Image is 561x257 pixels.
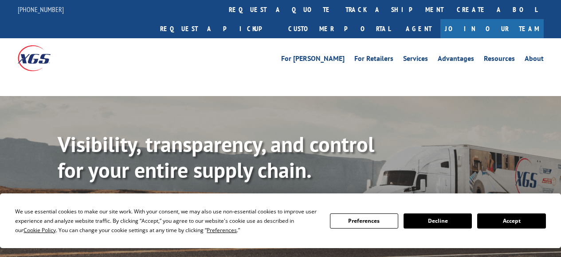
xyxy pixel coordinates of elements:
[58,130,374,184] b: Visibility, transparency, and control for your entire supply chain.
[403,55,428,65] a: Services
[153,19,282,38] a: Request a pickup
[207,226,237,234] span: Preferences
[18,5,64,14] a: [PHONE_NUMBER]
[354,55,393,65] a: For Retailers
[281,55,345,65] a: For [PERSON_NAME]
[397,19,440,38] a: Agent
[282,19,397,38] a: Customer Portal
[24,226,56,234] span: Cookie Policy
[525,55,544,65] a: About
[15,207,319,235] div: We use essential cookies to make our site work. With your consent, we may also use non-essential ...
[477,213,545,229] button: Accept
[440,19,544,38] a: Join Our Team
[404,213,472,229] button: Decline
[438,55,474,65] a: Advantages
[484,55,515,65] a: Resources
[330,213,398,229] button: Preferences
